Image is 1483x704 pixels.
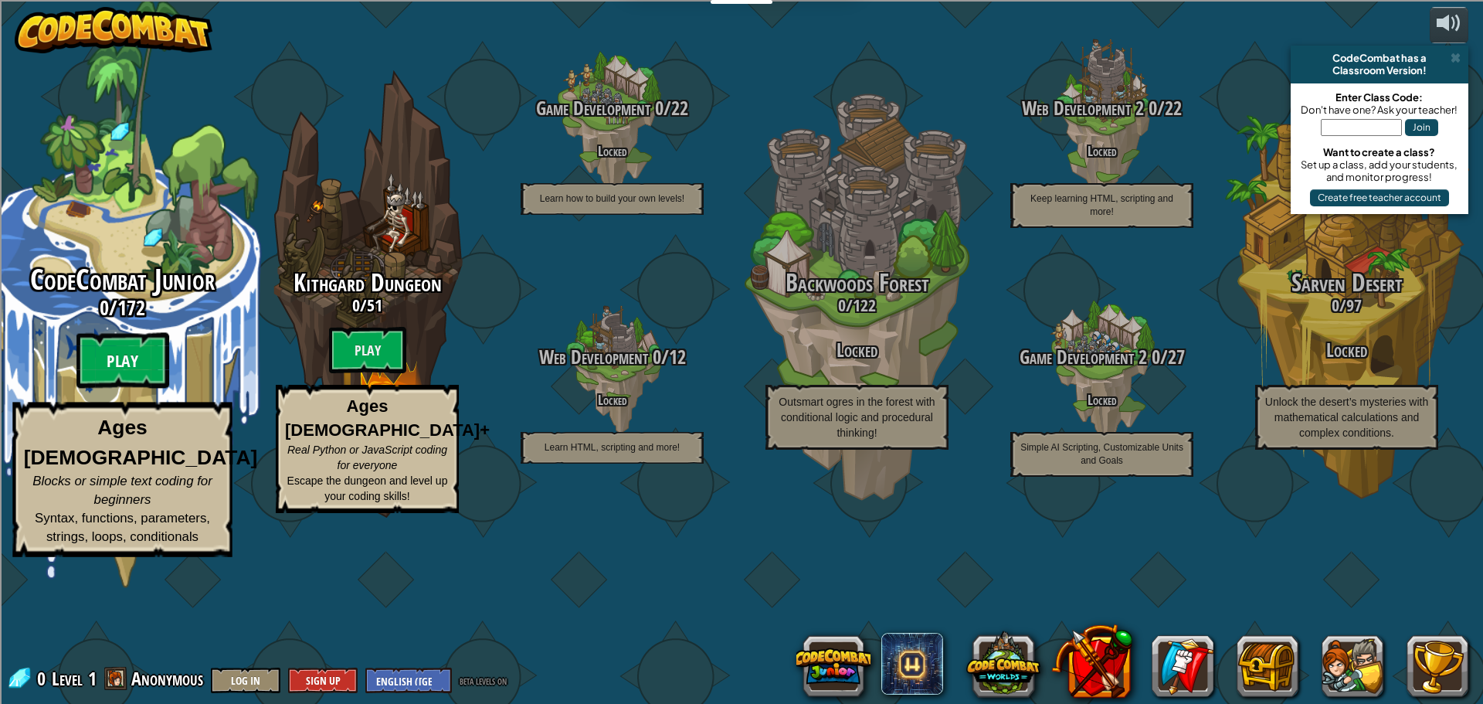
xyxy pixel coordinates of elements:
div: Sign out [6,76,1477,90]
div: Set up a class, add your students, and monitor progress! [1298,158,1461,183]
div: Don't have one? Ask your teacher! [1298,104,1461,116]
div: Want to create a class? [1298,146,1461,158]
button: Create free teacher account [1310,189,1449,206]
div: Move To ... [6,34,1477,48]
div: Sort A > Z [6,6,1477,20]
div: Classroom Version! [1297,64,1462,77]
button: Join [1405,119,1438,136]
div: Enter Class Code: [1298,91,1461,104]
div: Delete [6,48,1477,62]
div: Options [6,62,1477,76]
div: Move To ... [6,104,1477,117]
div: CodeCombat has a [1297,52,1462,64]
div: Sort New > Old [6,20,1477,34]
img: CodeCombat - Learn how to code by playing a game [15,7,212,53]
div: Rename [6,90,1477,104]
